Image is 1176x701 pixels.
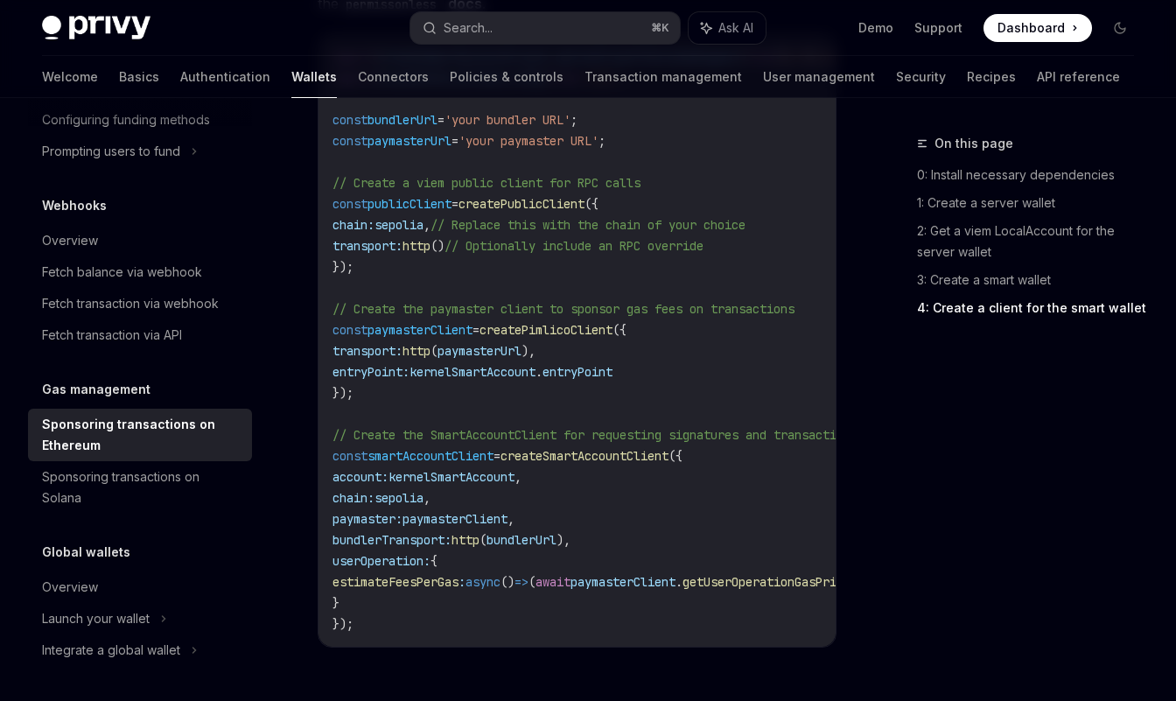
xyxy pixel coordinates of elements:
[444,18,493,39] div: Search...
[291,56,337,98] a: Wallets
[423,490,430,506] span: ,
[1106,14,1134,42] button: Toggle dark mode
[472,322,479,338] span: =
[450,56,563,98] a: Policies & controls
[332,364,409,380] span: entryPoint:
[332,427,906,443] span: // Create the SmartAccountClient for requesting signatures and transactions (RPCs)
[598,133,605,149] span: ;
[689,12,766,44] button: Ask AI
[430,217,745,233] span: // Replace this with the chain of your choice
[402,343,430,359] span: http
[983,14,1092,42] a: Dashboard
[367,112,437,128] span: bundlerUrl
[410,12,679,44] button: Search...⌘K
[367,448,493,464] span: smartAccountClient
[402,511,507,527] span: paymasterClient
[451,196,458,212] span: =
[42,379,150,400] h5: Gas management
[332,238,402,254] span: transport:
[528,574,535,590] span: (
[917,294,1148,322] a: 4: Create a client for the smart wallet
[451,532,479,548] span: http
[507,511,514,527] span: ,
[917,266,1148,294] a: 3: Create a smart wallet
[42,608,150,629] div: Launch your wallet
[388,469,514,485] span: kernelSmartAccount
[42,466,241,508] div: Sponsoring transactions on Solana
[584,196,598,212] span: ({
[374,217,423,233] span: sepolia
[917,161,1148,189] a: 0: Install necessary dependencies
[584,56,742,98] a: Transaction management
[332,259,353,275] span: });
[763,56,875,98] a: User management
[917,217,1148,266] a: 2: Get a viem LocalAccount for the server wallet
[430,343,437,359] span: (
[437,343,521,359] span: paymasterUrl
[514,574,528,590] span: =>
[42,640,180,661] div: Integrate a global wallet
[332,301,794,317] span: // Create the paymaster client to sponsor gas fees on transactions
[332,469,388,485] span: account:
[430,238,444,254] span: ()
[570,112,577,128] span: ;
[444,112,570,128] span: 'your bundler URL'
[42,542,130,563] h5: Global wallets
[997,19,1065,37] span: Dashboard
[500,574,514,590] span: ()
[675,574,682,590] span: .
[1037,56,1120,98] a: API reference
[332,175,640,191] span: // Create a viem public client for RPC calls
[367,196,451,212] span: publicClient
[332,448,367,464] span: const
[535,574,570,590] span: await
[374,490,423,506] span: sepolia
[332,595,339,611] span: }
[332,322,367,338] span: const
[28,225,252,256] a: Overview
[42,293,219,314] div: Fetch transaction via webhook
[458,196,584,212] span: createPublicClient
[479,322,612,338] span: createPimlicoClient
[367,322,472,338] span: paymasterClient
[332,133,367,149] span: const
[42,141,180,162] div: Prompting users to fund
[180,56,270,98] a: Authentication
[612,322,626,338] span: ({
[493,448,500,464] span: =
[570,574,675,590] span: paymasterClient
[332,385,353,401] span: });
[28,461,252,514] a: Sponsoring transactions on Solana
[42,56,98,98] a: Welcome
[119,56,159,98] a: Basics
[409,364,535,380] span: kernelSmartAccount
[332,196,367,212] span: const
[556,532,570,548] span: ),
[42,262,202,283] div: Fetch balance via webhook
[514,469,521,485] span: ,
[651,21,669,35] span: ⌘ K
[332,490,374,506] span: chain:
[718,19,753,37] span: Ask AI
[332,574,458,590] span: estimateFeesPerGas
[682,574,850,590] span: getUserOperationGasPrice
[451,133,458,149] span: =
[479,532,486,548] span: (
[437,112,444,128] span: =
[458,574,465,590] span: :
[332,343,402,359] span: transport:
[423,217,430,233] span: ,
[896,56,946,98] a: Security
[486,532,556,548] span: bundlerUrl
[332,217,374,233] span: chain:
[42,195,107,216] h5: Webhooks
[521,343,535,359] span: ),
[42,230,98,251] div: Overview
[42,577,98,598] div: Overview
[465,574,500,590] span: async
[458,133,598,149] span: 'your paymaster URL'
[28,409,252,461] a: Sponsoring transactions on Ethereum
[332,616,353,632] span: });
[914,19,962,37] a: Support
[332,532,451,548] span: bundlerTransport:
